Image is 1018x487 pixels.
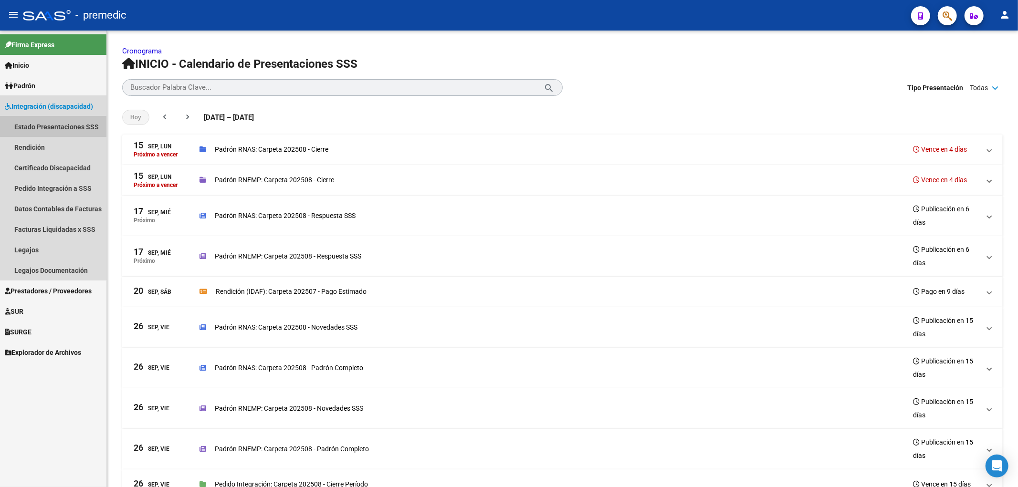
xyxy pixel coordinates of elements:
[970,83,988,93] span: Todas
[122,307,1003,348] mat-expansion-panel-header: 26Sep, ViePadrón RNAS: Carpeta 202508 - Novedades SSSPublicación en 15 días
[134,444,169,454] div: Sep, Vie
[8,9,19,21] mat-icon: menu
[122,57,357,71] span: INICIO - Calendario de Presentaciones SSS
[5,327,31,337] span: SURGE
[5,306,23,317] span: SUR
[215,144,328,155] p: Padrón RNAS: Carpeta 202508 - Cierre
[134,172,171,182] div: Sep, Lun
[913,314,980,341] h3: Publicación en 15 días
[134,248,143,256] span: 17
[134,141,143,150] span: 15
[122,110,149,125] button: Hoy
[5,347,81,358] span: Explorador de Archivos
[913,173,967,187] h3: Vence en 4 días
[134,322,143,331] span: 26
[5,81,35,91] span: Padrón
[215,210,356,221] p: Padrón RNAS: Carpeta 202508 - Respuesta SSS
[215,322,357,332] p: Padrón RNAS: Carpeta 202508 - Novedades SSS
[160,112,169,122] mat-icon: chevron_left
[122,348,1003,388] mat-expansion-panel-header: 26Sep, ViePadrón RNAS: Carpeta 202508 - Padrón CompletoPublicación en 15 días
[134,287,171,297] div: Sep, Sáb
[183,112,192,122] mat-icon: chevron_right
[5,101,93,112] span: Integración (discapacidad)
[215,403,363,414] p: Padrón RNEMP: Carpeta 202508 - Novedades SSS
[913,435,980,462] h3: Publicación en 15 días
[5,286,92,296] span: Prestadores / Proveedores
[134,322,169,332] div: Sep, Vie
[134,207,143,216] span: 17
[134,444,143,452] span: 26
[204,112,254,123] span: [DATE] – [DATE]
[907,83,963,93] span: Tipo Presentación
[134,363,169,373] div: Sep, Vie
[75,5,126,26] span: - premedic
[913,143,967,156] h3: Vence en 4 días
[134,248,171,258] div: Sep, Mié
[122,429,1003,469] mat-expansion-panel-header: 26Sep, ViePadrón RNEMP: Carpeta 202508 - Padrón CompletoPublicación en 15 días
[122,135,1003,165] mat-expansion-panel-header: 15Sep, LunPróximo a vencerPadrón RNAS: Carpeta 202508 - CierreVence en 4 días
[134,141,171,151] div: Sep, Lun
[134,207,171,217] div: Sep, Mié
[216,286,367,297] p: Rendición (IDAF): Carpeta 202507 - Pago Estimado
[122,165,1003,196] mat-expansion-panel-header: 15Sep, LunPróximo a vencerPadrón RNEMP: Carpeta 202508 - CierreVence en 4 días
[134,258,155,264] p: Próximo
[913,285,965,298] h3: Pago en 9 días
[999,9,1010,21] mat-icon: person
[544,82,555,93] mat-icon: search
[134,403,143,412] span: 26
[215,363,363,373] p: Padrón RNAS: Carpeta 202508 - Padrón Completo
[215,251,361,261] p: Padrón RNEMP: Carpeta 202508 - Respuesta SSS
[122,388,1003,429] mat-expansion-panel-header: 26Sep, ViePadrón RNEMP: Carpeta 202508 - Novedades SSSPublicación en 15 días
[913,243,980,269] h3: Publicación en 6 días
[122,236,1003,277] mat-expansion-panel-header: 17Sep, MiéPróximoPadrón RNEMP: Carpeta 202508 - Respuesta SSSPublicación en 6 días
[134,403,169,413] div: Sep, Vie
[122,196,1003,236] mat-expansion-panel-header: 17Sep, MiéPróximoPadrón RNAS: Carpeta 202508 - Respuesta SSSPublicación en 6 días
[122,277,1003,307] mat-expansion-panel-header: 20Sep, SábRendición (IDAF): Carpeta 202507 - Pago EstimadoPago en 9 días
[134,287,143,295] span: 20
[134,363,143,371] span: 26
[134,217,155,224] p: Próximo
[215,444,369,454] p: Padrón RNEMP: Carpeta 202508 - Padrón Completo
[134,172,143,180] span: 15
[134,182,178,188] p: Próximo a vencer
[913,202,980,229] h3: Publicación en 6 días
[986,455,1008,477] div: Open Intercom Messenger
[913,354,980,381] h3: Publicación en 15 días
[134,151,178,158] p: Próximo a vencer
[122,47,162,55] a: Cronograma
[5,60,29,71] span: Inicio
[913,395,980,422] h3: Publicación en 15 días
[215,175,334,185] p: Padrón RNEMP: Carpeta 202508 - Cierre
[5,40,54,50] span: Firma Express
